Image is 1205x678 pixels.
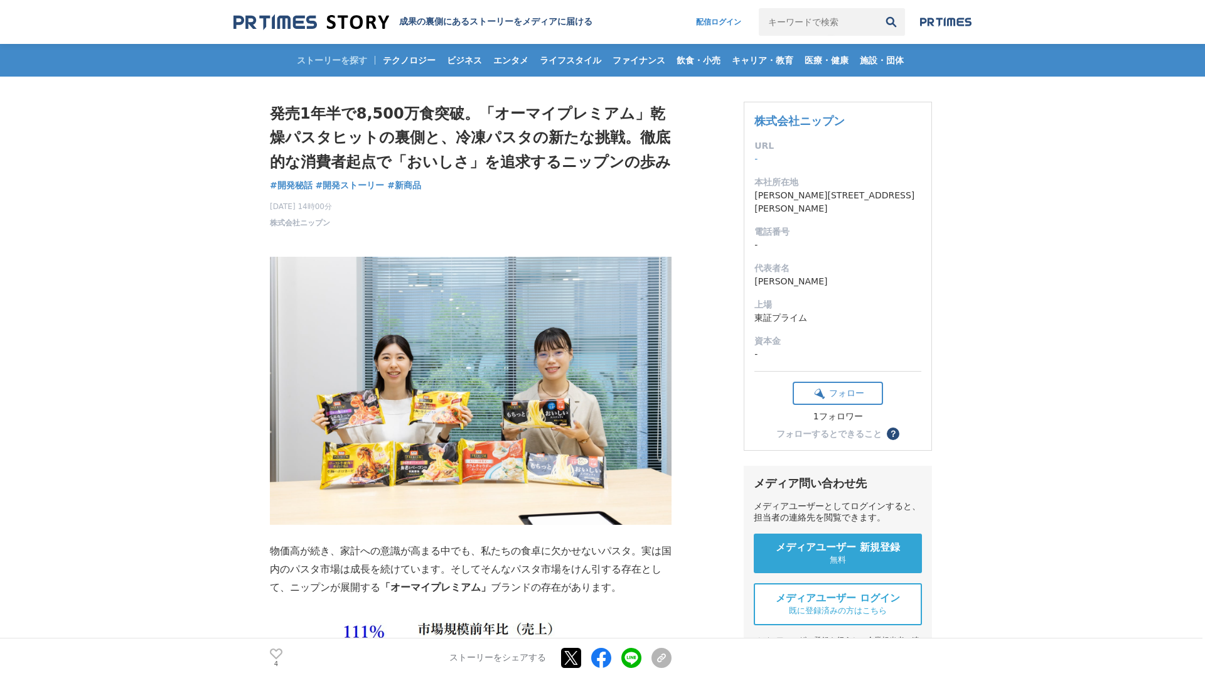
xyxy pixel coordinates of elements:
span: 既に登録済みの方はこちら [789,605,887,616]
span: テクノロジー [378,55,441,66]
span: キャリア・教育 [727,55,798,66]
img: prtimes [920,17,972,27]
a: 施設・団体 [855,44,909,77]
div: メディア問い合わせ先 [754,476,922,491]
a: キャリア・教育 [727,44,798,77]
a: ファイナンス [608,44,670,77]
span: メディアユーザー ログイン [776,592,900,605]
a: 飲食・小売 [672,44,726,77]
span: 施設・団体 [855,55,909,66]
span: ？ [889,429,897,438]
a: 配信ログイン [683,8,754,36]
a: 株式会社ニップン [270,217,330,229]
dt: 電話番号 [754,225,921,239]
a: #新商品 [387,179,421,192]
p: 4 [270,661,282,667]
dd: [PERSON_NAME] [754,275,921,288]
dd: [PERSON_NAME][STREET_ADDRESS][PERSON_NAME] [754,189,921,215]
span: [DATE] 14時00分 [270,201,332,212]
button: ？ [887,428,899,440]
dt: 代表者名 [754,262,921,275]
span: ファイナンス [608,55,670,66]
span: #開発秘話 [270,180,313,191]
a: 成果の裏側にあるストーリーをメディアに届ける 成果の裏側にあるストーリーをメディアに届ける [233,14,592,31]
dt: URL [754,139,921,153]
a: メディアユーザー 新規登録 無料 [754,534,922,573]
div: フォローするとできること [776,429,882,438]
dd: - [754,153,921,166]
a: #開発秘話 [270,179,313,192]
span: #開発ストーリー [316,180,385,191]
div: 1フォロワー [793,411,883,422]
span: #新商品 [387,180,421,191]
dd: - [754,239,921,252]
dd: - [754,348,921,361]
h2: 成果の裏側にあるストーリーをメディアに届ける [399,16,592,28]
a: ビジネス [442,44,487,77]
dd: 東証プライム [754,311,921,325]
button: フォロー [793,382,883,405]
strong: 「オーマイプレミアム」 [380,582,491,593]
dt: 本社所在地 [754,176,921,189]
button: 検索 [877,8,905,36]
span: 飲食・小売 [672,55,726,66]
img: thumbnail_883a2a00-8df8-11f0-9da8-59b7d492b719.jpg [270,257,672,525]
a: ライフスタイル [535,44,606,77]
a: 株式会社ニップン [754,114,845,127]
input: キーワードで検索 [759,8,877,36]
span: 無料 [830,554,846,566]
span: エンタメ [488,55,533,66]
span: ビジネス [442,55,487,66]
a: エンタメ [488,44,533,77]
a: メディアユーザー ログイン 既に登録済みの方はこちら [754,583,922,625]
span: ライフスタイル [535,55,606,66]
a: 医療・健康 [800,44,854,77]
p: 物価高が続き、家計への意識が高まる中でも、私たちの食卓に欠かせないパスタ。実は国内のパスタ市場は成長を続けています。そしてそんなパスタ市場をけん引する存在として、ニップンが展開する ブランドの存... [270,542,672,596]
p: ストーリーをシェアする [449,653,546,664]
img: 成果の裏側にあるストーリーをメディアに届ける [233,14,389,31]
span: 医療・健康 [800,55,854,66]
h1: 発売1年半で8,500万食突破。「オーマイプレミアム」乾燥パスタヒットの裏側と、冷凍パスタの新たな挑戦。徹底的な消費者起点で「おいしさ」を追求するニップンの歩み [270,102,672,174]
span: メディアユーザー 新規登録 [776,541,900,554]
dt: 資本金 [754,335,921,348]
div: メディアユーザーとしてログインすると、担当者の連絡先を閲覧できます。 [754,501,922,524]
a: テクノロジー [378,44,441,77]
dt: 上場 [754,298,921,311]
a: #開発ストーリー [316,179,385,192]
